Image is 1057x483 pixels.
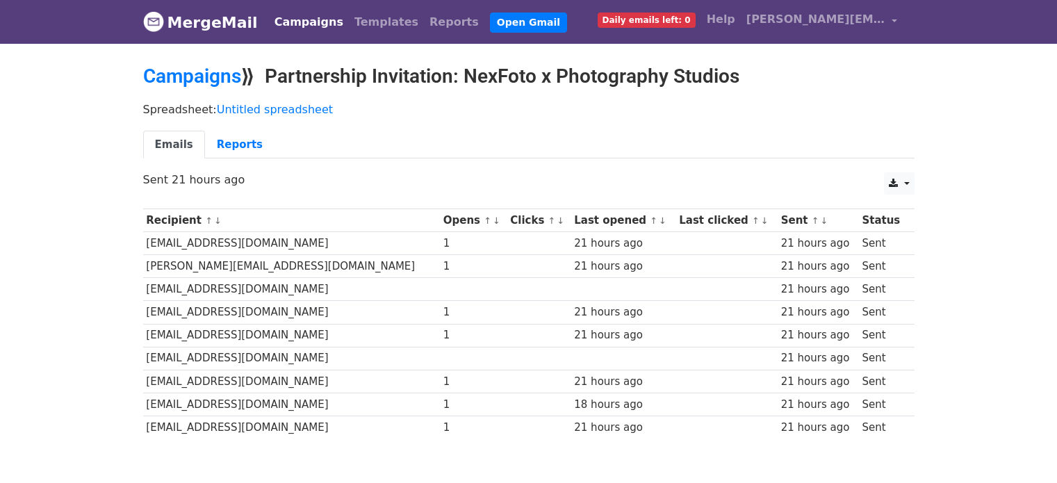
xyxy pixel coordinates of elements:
[217,103,333,116] a: Untitled spreadsheet
[574,236,672,252] div: 21 hours ago
[574,420,672,436] div: 21 hours ago
[143,65,915,88] h2: ⟫ Partnership Invitation: NexFoto x Photography Studios
[143,131,205,159] a: Emails
[143,278,440,301] td: [EMAIL_ADDRESS][DOMAIN_NAME]
[701,6,741,33] a: Help
[859,416,908,439] td: Sent
[781,350,855,366] div: 21 hours ago
[781,327,855,343] div: 21 hours ago
[752,215,760,226] a: ↑
[778,209,859,232] th: Sent
[859,393,908,416] td: Sent
[143,65,241,88] a: Campaigns
[143,301,440,324] td: [EMAIL_ADDRESS][DOMAIN_NAME]
[143,11,164,32] img: MergeMail logo
[443,397,504,413] div: 1
[859,255,908,278] td: Sent
[574,397,672,413] div: 18 hours ago
[443,304,504,320] div: 1
[443,327,504,343] div: 1
[592,6,701,33] a: Daily emails left: 0
[548,215,556,226] a: ↑
[659,215,666,226] a: ↓
[781,259,855,275] div: 21 hours ago
[859,278,908,301] td: Sent
[781,304,855,320] div: 21 hours ago
[484,215,491,226] a: ↑
[557,215,564,226] a: ↓
[598,13,696,28] span: Daily emails left: 0
[143,255,440,278] td: [PERSON_NAME][EMAIL_ADDRESS][DOMAIN_NAME]
[574,327,672,343] div: 21 hours ago
[859,232,908,255] td: Sent
[741,6,903,38] a: [PERSON_NAME][EMAIL_ADDRESS][DOMAIN_NAME]
[424,8,484,36] a: Reports
[143,347,440,370] td: [EMAIL_ADDRESS][DOMAIN_NAME]
[781,236,855,252] div: 21 hours ago
[821,215,828,226] a: ↓
[143,232,440,255] td: [EMAIL_ADDRESS][DOMAIN_NAME]
[440,209,507,232] th: Opens
[205,131,275,159] a: Reports
[143,102,915,117] p: Spreadsheet:
[574,259,672,275] div: 21 hours ago
[205,215,213,226] a: ↑
[781,420,855,436] div: 21 hours ago
[143,416,440,439] td: [EMAIL_ADDRESS][DOMAIN_NAME]
[812,215,819,226] a: ↑
[490,13,567,33] a: Open Gmail
[675,209,777,232] th: Last clicked
[443,259,504,275] div: 1
[493,215,500,226] a: ↓
[781,374,855,390] div: 21 hours ago
[143,393,440,416] td: [EMAIL_ADDRESS][DOMAIN_NAME]
[143,8,258,37] a: MergeMail
[443,374,504,390] div: 1
[443,420,504,436] div: 1
[761,215,769,226] a: ↓
[143,209,440,232] th: Recipient
[781,397,855,413] div: 21 hours ago
[859,301,908,324] td: Sent
[214,215,222,226] a: ↓
[143,324,440,347] td: [EMAIL_ADDRESS][DOMAIN_NAME]
[574,374,672,390] div: 21 hours ago
[443,236,504,252] div: 1
[143,370,440,393] td: [EMAIL_ADDRESS][DOMAIN_NAME]
[349,8,424,36] a: Templates
[859,209,908,232] th: Status
[269,8,349,36] a: Campaigns
[507,209,571,232] th: Clicks
[650,215,657,226] a: ↑
[746,11,885,28] span: [PERSON_NAME][EMAIL_ADDRESS][DOMAIN_NAME]
[859,347,908,370] td: Sent
[859,370,908,393] td: Sent
[571,209,675,232] th: Last opened
[143,172,915,187] p: Sent 21 hours ago
[574,304,672,320] div: 21 hours ago
[859,324,908,347] td: Sent
[781,281,855,297] div: 21 hours ago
